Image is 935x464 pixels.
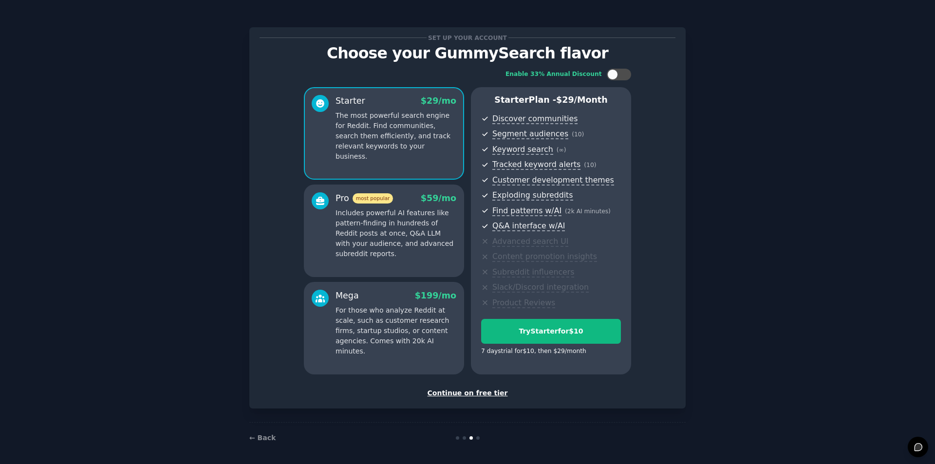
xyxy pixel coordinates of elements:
[336,192,393,204] div: Pro
[481,94,621,106] p: Starter Plan -
[353,193,393,204] span: most popular
[421,96,456,106] span: $ 29 /mo
[249,434,276,442] a: ← Back
[572,131,584,138] span: ( 10 )
[482,326,620,336] div: Try Starter for $10
[565,208,611,215] span: ( 2k AI minutes )
[492,190,573,201] span: Exploding subreddits
[556,95,608,105] span: $ 29 /month
[492,145,553,155] span: Keyword search
[336,95,365,107] div: Starter
[492,298,555,308] span: Product Reviews
[492,252,597,262] span: Content promotion insights
[492,267,574,278] span: Subreddit influencers
[481,347,586,356] div: 7 days trial for $10 , then $ 29 /month
[260,45,675,62] p: Choose your GummySearch flavor
[336,208,456,259] p: Includes powerful AI features like pattern-finding in hundreds of Reddit posts at once, Q&A LLM w...
[415,291,456,300] span: $ 199 /mo
[492,221,565,231] span: Q&A interface w/AI
[492,114,578,124] span: Discover communities
[492,237,568,247] span: Advanced search UI
[492,175,614,186] span: Customer development themes
[492,129,568,139] span: Segment audiences
[336,111,456,162] p: The most powerful search engine for Reddit. Find communities, search them efficiently, and track ...
[557,147,566,153] span: ( ∞ )
[336,290,359,302] div: Mega
[492,206,561,216] span: Find patterns w/AI
[492,160,580,170] span: Tracked keyword alerts
[481,319,621,344] button: TryStarterfor$10
[421,193,456,203] span: $ 59 /mo
[584,162,596,168] span: ( 10 )
[260,388,675,398] div: Continue on free tier
[336,305,456,356] p: For those who analyze Reddit at scale, such as customer research firms, startup studios, or conte...
[505,70,602,79] div: Enable 33% Annual Discount
[427,33,509,43] span: Set up your account
[492,282,589,293] span: Slack/Discord integration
